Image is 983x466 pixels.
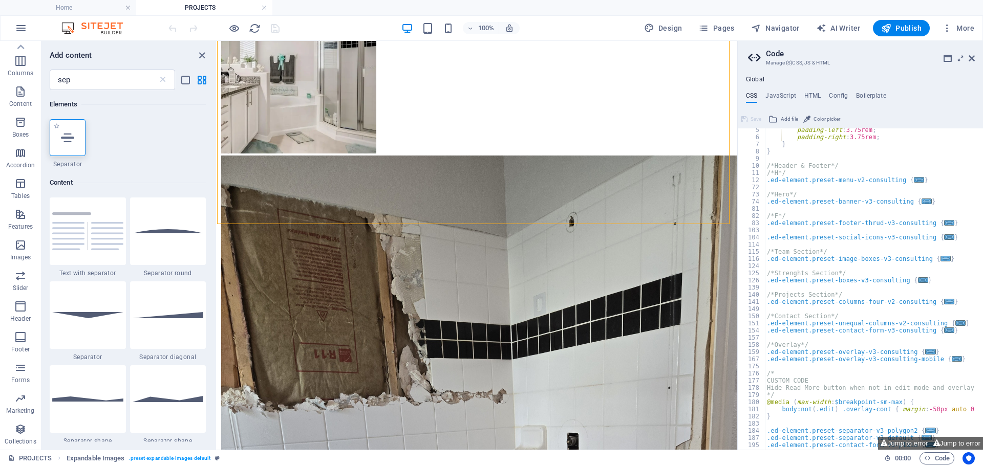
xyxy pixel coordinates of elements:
div: Separator round [130,197,206,277]
div: 82 [738,212,766,219]
div: 11 [738,169,766,176]
span: Separator [50,353,126,361]
div: 183 [738,420,766,427]
div: 154 [738,327,766,334]
span: Add to favorites [54,123,59,129]
img: separator-diagonal.svg [133,312,204,318]
button: Usercentrics [963,452,975,464]
button: reload [248,22,261,34]
p: Header [10,315,31,323]
button: More [938,20,978,36]
h4: Global [746,76,764,84]
p: Tables [11,192,30,200]
span: Publish [881,23,922,33]
span: Code [924,452,950,464]
span: Separator round [130,269,206,277]
div: Separator [50,281,126,361]
div: Separator shape [130,365,206,445]
h6: Session time [884,452,911,464]
div: 104 [738,234,766,241]
span: ... [941,256,951,261]
h4: Boilerplate [856,92,886,103]
div: 7 [738,141,766,148]
span: : [902,454,904,462]
div: Text with separator [50,197,126,277]
span: Text with separator [50,269,126,277]
span: ... [918,277,928,283]
p: Collections [5,437,36,446]
input: Search [50,70,158,90]
div: 184 [738,427,766,434]
button: list-view [179,74,191,86]
img: separator-round.svg [133,229,204,234]
p: Marketing [6,407,34,415]
img: separator-shape-big.svg [133,396,204,402]
p: Accordion [6,161,35,169]
span: ... [914,177,924,183]
a: Click to cancel selection. Double-click to open Pages [8,452,52,464]
div: 159 [738,348,766,356]
p: Columns [8,69,33,77]
span: Separator shape [130,437,206,445]
span: ... [944,327,954,333]
div: 179 [738,391,766,398]
button: Navigator [747,20,804,36]
span: More [942,23,974,33]
span: ... [944,299,954,304]
span: ... [944,234,954,240]
span: ... [926,349,936,354]
div: 139 [738,284,766,291]
img: Editor Logo [59,22,136,34]
button: Click here to leave preview mode and continue editing [228,22,240,34]
div: 178 [738,384,766,391]
div: 140 [738,291,766,298]
i: Reload page [249,23,261,34]
p: Images [10,253,31,261]
div: 180 [738,398,766,406]
p: Content [9,100,32,108]
button: Pages [694,20,738,36]
p: Boxes [12,130,29,139]
span: Color picker [814,113,840,125]
div: 116 [738,255,766,262]
h6: Elements [50,98,206,110]
button: Code [920,452,954,464]
span: ... [955,320,966,326]
span: Click to select. Double-click to edit [67,452,125,464]
span: Separator [50,160,86,168]
span: ... [922,198,932,204]
h2: Code [766,49,975,58]
div: 9 [738,155,766,162]
div: 103 [738,227,766,234]
h4: CSS [746,92,757,103]
span: 00 00 [895,452,911,464]
img: separator.svg [52,312,123,318]
span: Add file [781,113,798,125]
p: Slider [13,284,29,292]
div: 195 [738,441,766,449]
div: 125 [738,270,766,277]
h4: PROJECTS [136,2,272,13]
span: ... [926,428,936,433]
div: 72 [738,184,766,191]
div: Separator diagonal [130,281,206,361]
h4: Config [829,92,848,103]
div: 167 [738,356,766,363]
p: Features [8,223,33,231]
div: 141 [738,298,766,305]
div: 73 [738,191,766,198]
i: On resize automatically adjust zoom level to fit chosen device. [505,24,514,33]
h6: Content [50,176,206,189]
div: 83 [738,219,766,227]
div: 6 [738,134,766,141]
span: Design [644,23,682,33]
h4: HTML [804,92,821,103]
button: Color picker [802,113,842,125]
div: Separator [50,119,86,168]
button: Add file [767,113,800,125]
h6: Add content [50,49,92,61]
div: 151 [738,320,766,327]
div: 74 [738,198,766,205]
span: . preset-expandable-images-default [129,452,211,464]
div: 149 [738,305,766,313]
